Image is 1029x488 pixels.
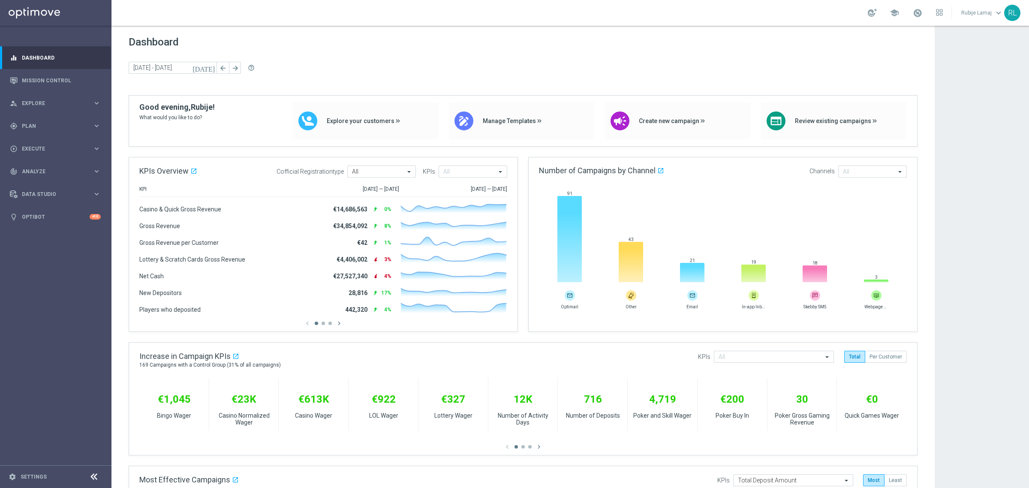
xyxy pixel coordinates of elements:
[21,474,47,479] a: Settings
[994,8,1003,18] span: keyboard_arrow_down
[10,122,18,130] i: gps_fixed
[22,192,93,197] span: Data Studio
[9,473,16,481] i: settings
[1004,5,1020,21] div: RL
[22,169,93,174] span: Analyze
[9,123,101,130] button: gps_fixed Plan keyboard_arrow_right
[10,168,93,175] div: Analyze
[9,54,101,61] button: equalizer Dashboard
[93,145,101,153] i: keyboard_arrow_right
[22,69,101,92] a: Mission Control
[10,122,93,130] div: Plan
[9,168,101,175] button: track_changes Analyze keyboard_arrow_right
[10,213,18,221] i: lightbulb
[10,46,101,69] div: Dashboard
[22,124,93,129] span: Plan
[10,168,18,175] i: track_changes
[9,214,101,220] button: lightbulb Optibot +10
[22,46,101,69] a: Dashboard
[10,99,93,107] div: Explore
[960,6,1004,19] a: Rubije Lamajkeyboard_arrow_down
[10,190,93,198] div: Data Studio
[22,101,93,106] span: Explore
[22,205,90,228] a: Optibot
[10,69,101,92] div: Mission Control
[93,99,101,107] i: keyboard_arrow_right
[93,190,101,198] i: keyboard_arrow_right
[10,145,93,153] div: Execute
[90,214,101,220] div: +10
[10,54,18,62] i: equalizer
[9,191,101,198] button: Data Studio keyboard_arrow_right
[10,145,18,153] i: play_circle_outline
[93,167,101,175] i: keyboard_arrow_right
[890,8,899,18] span: school
[10,205,101,228] div: Optibot
[10,99,18,107] i: person_search
[9,77,101,84] button: Mission Control
[22,146,93,151] span: Execute
[93,122,101,130] i: keyboard_arrow_right
[9,100,101,107] button: person_search Explore keyboard_arrow_right
[9,145,101,152] button: play_circle_outline Execute keyboard_arrow_right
